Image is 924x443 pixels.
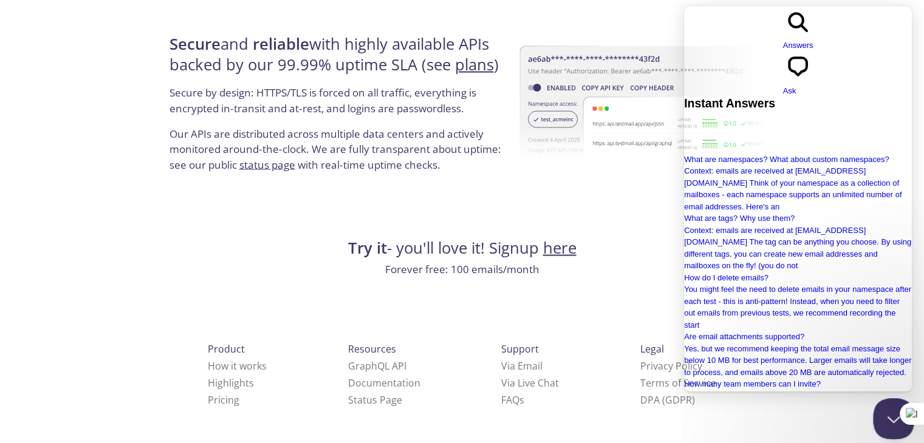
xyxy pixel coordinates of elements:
[208,342,245,356] span: Product
[166,238,759,259] h4: - you'll love it! Signup
[239,158,295,172] a: status page
[640,359,702,373] a: Privacy Policy
[208,376,254,390] a: Highlights
[166,262,759,277] p: Forever free: 100 emails/month
[684,6,912,391] iframe: Help Scout Beacon - Live Chat, Contact Form, and Knowledge Base
[873,398,914,439] iframe: Help Scout Beacon - Close
[501,376,559,390] a: Via Live Chat
[640,393,695,407] a: DPA (GDPR)
[640,342,664,356] span: Legal
[455,54,494,75] a: plans
[169,85,508,126] p: Secure by design: HTTPS/TLS is forced on all traffic, everything is encrypted in-transit and at-r...
[348,359,406,373] a: GraphQL API
[640,376,716,390] a: Terms of Service
[519,8,770,203] img: uptime
[519,393,524,407] span: s
[208,393,239,407] a: Pricing
[208,359,267,373] a: How it works
[169,33,221,55] strong: Secure
[253,33,309,55] strong: reliable
[169,34,508,86] h4: and with highly available APIs backed by our 99.99% uptime SLA (see )
[543,237,577,259] a: here
[348,393,402,407] a: Status Page
[348,342,396,356] span: Resources
[501,342,539,356] span: Support
[348,376,420,390] a: Documentation
[348,237,387,259] strong: Try it
[501,359,542,373] a: Via Email
[169,126,508,183] p: Our APIs are distributed across multiple data centers and actively monitored around-the-clock. We...
[501,393,524,407] a: FAQ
